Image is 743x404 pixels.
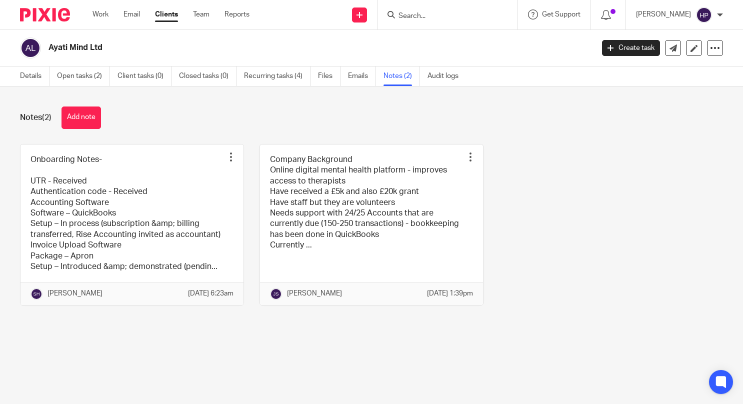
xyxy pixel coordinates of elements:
a: Reports [224,9,249,19]
a: Team [193,9,209,19]
img: svg%3E [696,7,712,23]
p: [PERSON_NAME] [287,288,342,298]
a: Email [123,9,140,19]
a: Clients [155,9,178,19]
a: Notes (2) [383,66,420,86]
span: Get Support [542,11,580,18]
a: Create task [602,40,660,56]
a: Emails [348,66,376,86]
a: Work [92,9,108,19]
img: Pixie [20,8,70,21]
a: Details [20,66,49,86]
a: Open tasks (2) [57,66,110,86]
a: Closed tasks (0) [179,66,236,86]
h1: Notes [20,112,51,123]
a: Audit logs [427,66,466,86]
p: [PERSON_NAME] [636,9,691,19]
a: Client tasks (0) [117,66,171,86]
img: svg%3E [30,288,42,300]
input: Search [397,12,487,21]
span: (2) [42,113,51,121]
a: Recurring tasks (4) [244,66,310,86]
button: Add note [61,106,101,129]
img: svg%3E [270,288,282,300]
img: svg%3E [20,37,41,58]
p: [DATE] 6:23am [188,288,233,298]
p: [DATE] 1:39pm [427,288,473,298]
h2: Ayati Mind Ltd [48,42,479,53]
p: [PERSON_NAME] [47,288,102,298]
a: Files [318,66,340,86]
